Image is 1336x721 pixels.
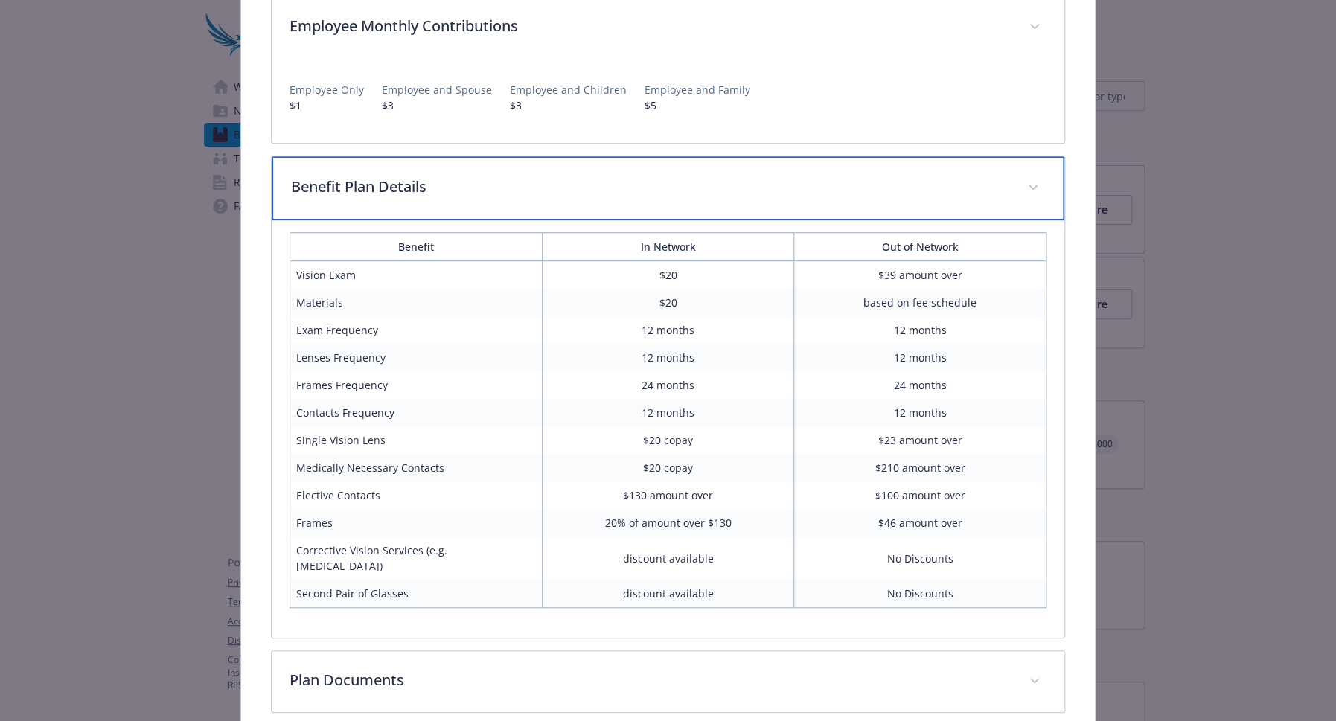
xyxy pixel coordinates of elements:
[290,261,543,289] td: Vision Exam
[290,371,543,399] td: Frames Frequency
[542,371,794,399] td: 24 months
[542,233,794,261] th: In Network
[290,289,543,316] td: Materials
[794,233,1046,261] th: Out of Network
[794,426,1046,454] td: $23 amount over
[290,15,1011,37] p: Employee Monthly Contributions
[510,82,627,97] p: Employee and Children
[794,509,1046,536] td: $46 amount over
[542,399,794,426] td: 12 months
[272,220,1064,638] div: Benefit Plan Details
[290,399,543,426] td: Contacts Frequency
[794,580,1046,608] td: No Discounts
[290,669,1011,691] p: Plan Documents
[290,536,543,580] td: Corrective Vision Services (e.g. [MEDICAL_DATA])
[542,536,794,580] td: discount available
[290,97,364,113] p: $1
[291,176,1009,198] p: Benefit Plan Details
[290,426,543,454] td: Single Vision Lens
[510,97,627,113] p: $3
[542,426,794,454] td: $20 copay
[272,651,1064,712] div: Plan Documents
[542,454,794,481] td: $20 copay
[794,399,1046,426] td: 12 months
[272,58,1064,143] div: Employee Monthly Contributions
[290,344,543,371] td: Lenses Frequency
[645,97,750,113] p: $5
[290,509,543,536] td: Frames
[794,316,1046,344] td: 12 months
[542,509,794,536] td: 20% of amount over $130
[794,454,1046,481] td: $210 amount over
[542,481,794,509] td: $130 amount over
[542,289,794,316] td: $20
[290,316,543,344] td: Exam Frequency
[542,580,794,608] td: discount available
[290,481,543,509] td: Elective Contacts
[290,82,364,97] p: Employee Only
[382,97,492,113] p: $3
[645,82,750,97] p: Employee and Family
[272,156,1064,220] div: Benefit Plan Details
[542,316,794,344] td: 12 months
[542,261,794,289] td: $20
[794,371,1046,399] td: 24 months
[794,289,1046,316] td: based on fee schedule
[794,536,1046,580] td: No Discounts
[382,82,492,97] p: Employee and Spouse
[542,344,794,371] td: 12 months
[794,481,1046,509] td: $100 amount over
[794,261,1046,289] td: $39 amount over
[290,233,543,261] th: Benefit
[290,580,543,608] td: Second Pair of Glasses
[794,344,1046,371] td: 12 months
[290,454,543,481] td: Medically Necessary Contacts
